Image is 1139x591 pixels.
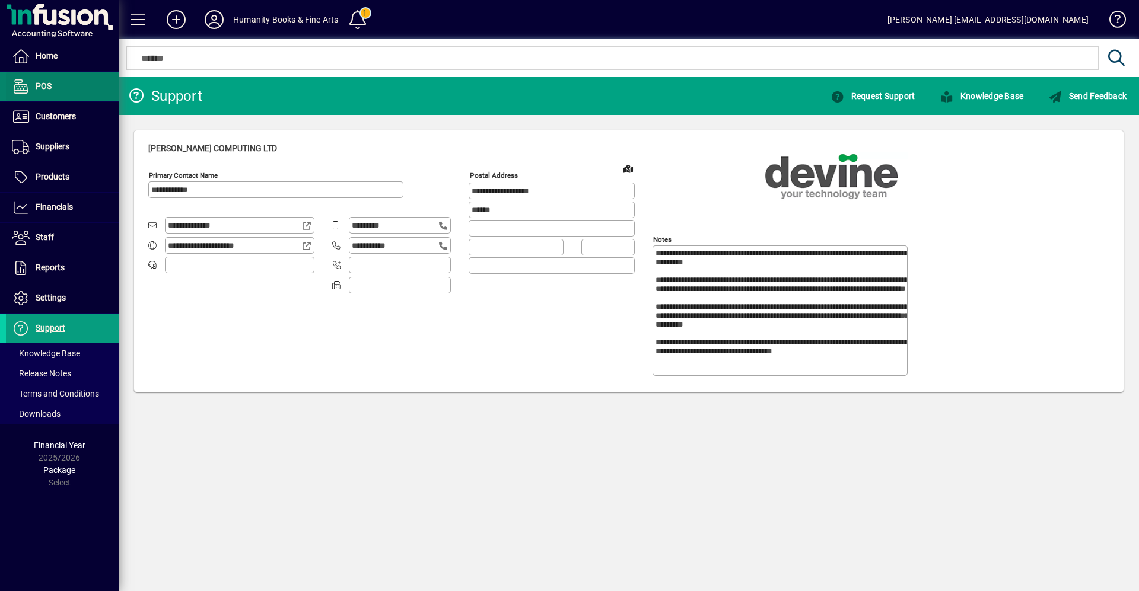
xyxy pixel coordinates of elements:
[6,343,119,363] a: Knowledge Base
[36,232,54,242] span: Staff
[12,389,99,398] span: Terms and Conditions
[157,9,195,30] button: Add
[653,235,672,244] mat-label: Notes
[6,41,119,71] a: Home
[6,162,119,192] a: Products
[148,143,277,153] span: [PERSON_NAME] Computing Ltd
[195,9,233,30] button: Profile
[12,369,71,378] span: Release Notes
[6,72,119,101] a: POS
[1048,91,1127,101] span: Send Feedback
[927,85,1036,107] a: Knowledge Base
[831,91,915,101] span: Request Support
[6,223,119,253] a: Staff
[36,202,73,212] span: Financials
[6,193,119,222] a: Financials
[6,404,119,424] a: Downloads
[149,171,218,180] mat-label: Primary Contact Name
[828,85,918,107] button: Request Support
[937,85,1026,107] button: Knowledge Base
[233,10,339,29] div: Humanity Books & Fine Arts
[6,253,119,283] a: Reports
[1045,85,1130,107] button: Send Feedback
[619,159,638,178] a: View on map
[12,349,80,358] span: Knowledge Base
[36,111,76,121] span: Customers
[6,132,119,162] a: Suppliers
[43,465,75,475] span: Package
[36,263,65,272] span: Reports
[1100,2,1124,41] a: Knowledge Base
[6,283,119,313] a: Settings
[36,142,69,151] span: Suppliers
[34,440,85,450] span: Financial Year
[36,172,69,181] span: Products
[36,323,65,333] span: Support
[6,363,119,384] a: Release Notes
[36,293,66,302] span: Settings
[887,10,1089,29] div: [PERSON_NAME] [EMAIL_ADDRESS][DOMAIN_NAME]
[12,409,61,419] span: Downloads
[6,102,119,132] a: Customers
[128,87,202,106] div: Support
[36,51,58,60] span: Home
[6,384,119,404] a: Terms and Conditions
[36,81,52,91] span: POS
[940,91,1023,101] span: Knowledge Base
